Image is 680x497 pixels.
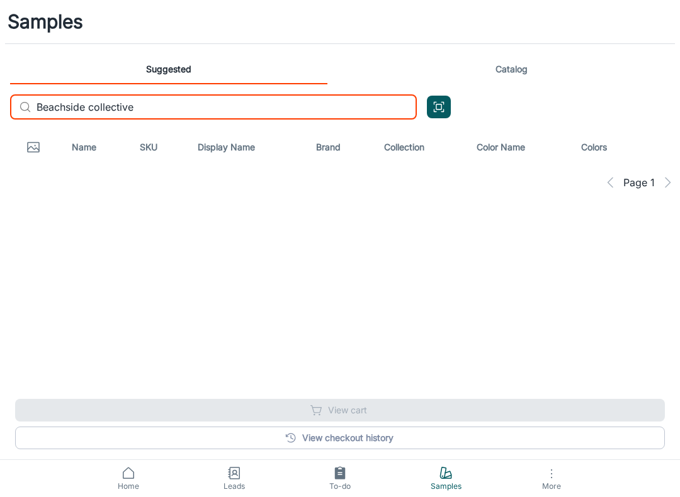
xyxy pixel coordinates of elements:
[353,54,670,84] a: Catalog
[623,175,655,190] span: Page 1
[295,481,385,492] span: To-do
[374,130,467,165] th: Collection
[130,130,188,165] th: SKU
[10,54,327,84] a: Suggested
[287,460,393,497] a: To-do
[181,460,287,497] a: Leads
[62,130,130,165] th: Name
[189,481,280,492] span: Leads
[83,481,174,492] span: Home
[188,130,306,165] th: Display Name
[37,94,417,120] input: Search
[499,460,604,497] button: More
[506,481,597,491] span: More
[306,130,374,165] th: Brand
[400,481,491,492] span: Samples
[8,8,83,36] h1: Samples
[571,130,642,165] th: Colors
[26,140,41,155] svg: Thumbnail
[467,130,572,165] th: Color Name
[427,96,451,118] button: Open QR code scanner
[393,460,499,497] a: Samples
[76,460,181,497] a: Home
[15,427,665,449] a: View checkout history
